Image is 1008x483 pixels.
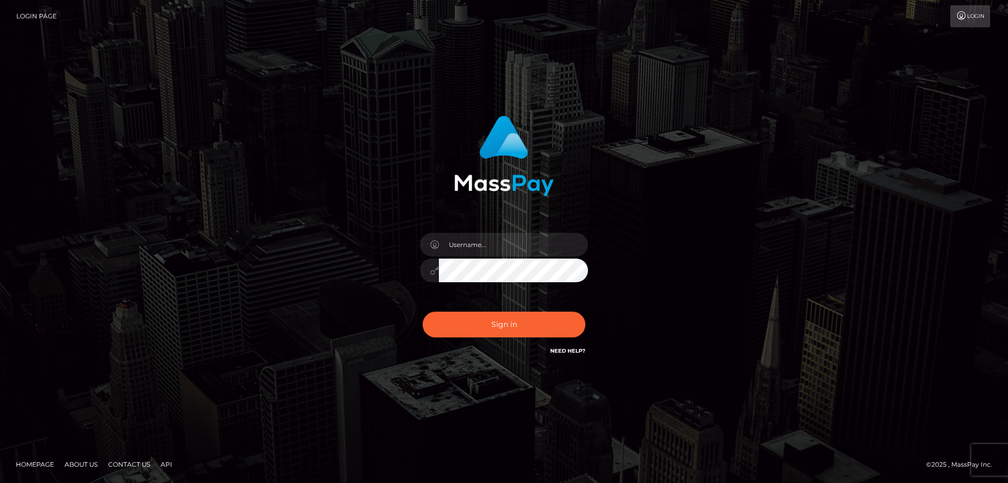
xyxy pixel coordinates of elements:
a: Homepage [12,456,58,472]
a: Contact Us [104,456,154,472]
a: Need Help? [550,347,585,354]
a: Login Page [16,5,57,27]
a: About Us [60,456,102,472]
div: © 2025 , MassPay Inc. [926,459,1000,470]
a: API [156,456,176,472]
input: Username... [439,233,588,256]
img: MassPay Login [454,116,554,196]
a: Login [950,5,990,27]
button: Sign in [423,312,585,337]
